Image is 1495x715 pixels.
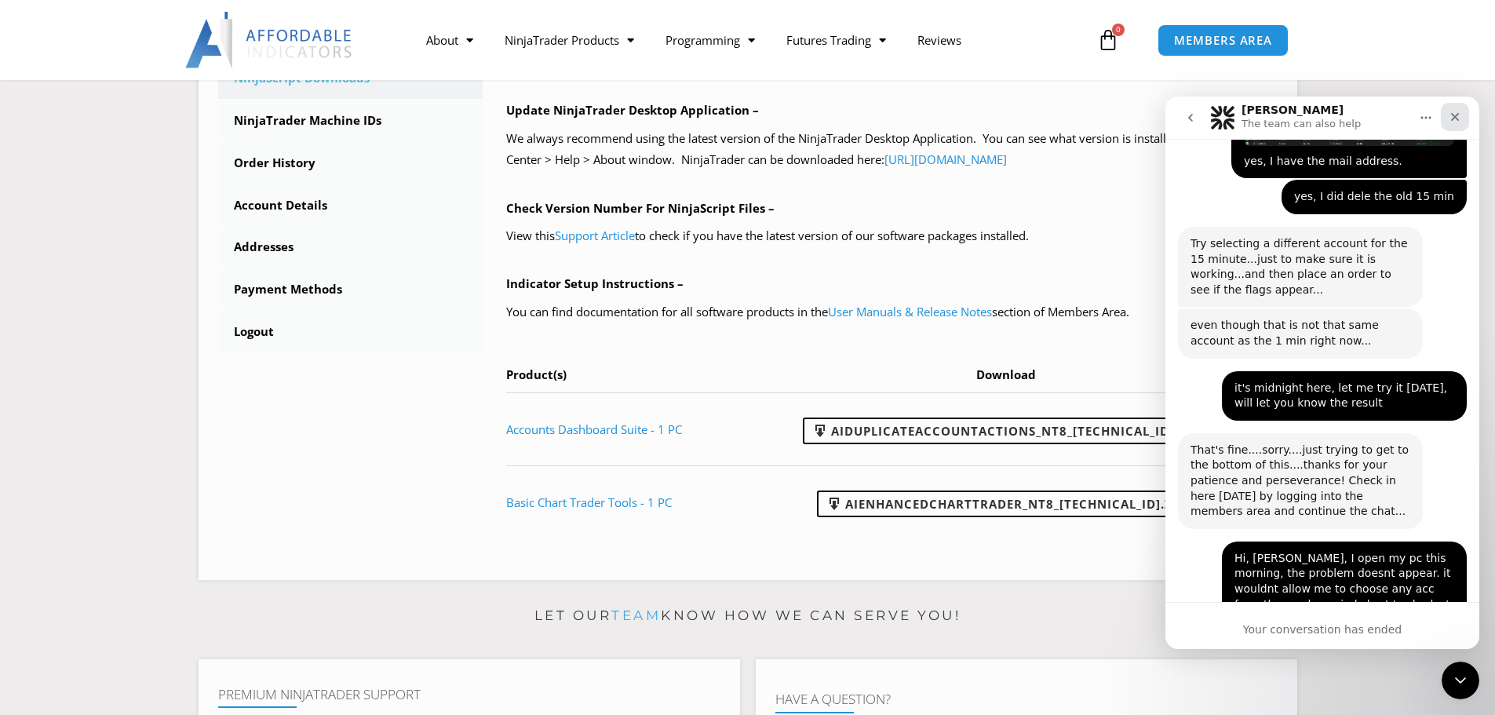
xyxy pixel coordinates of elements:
a: Accounts Dashboard Suite - 1 PC [506,421,682,437]
a: NinjaTrader Machine IDs [218,100,483,141]
a: AIEnhancedChartTrader_NT8_[TECHNICAL_ID].zip [817,491,1194,517]
p: View this to check if you have the latest version of our software packages installed. [506,225,1278,247]
p: You can find documentation for all software products in the section of Members Area. [506,301,1278,323]
a: Order History [218,143,483,184]
a: Futures Trading [771,22,902,58]
p: Let our know how we can serve you! [199,604,1297,629]
a: Logout [218,312,483,352]
a: About [410,22,489,58]
b: Indicator Setup Instructions – [506,275,684,291]
h4: Premium NinjaTrader Support [218,687,720,702]
iframe: Intercom live chat [1442,662,1479,699]
a: [URL][DOMAIN_NAME] [884,151,1007,167]
b: Check Version Number For NinjaScript Files – [506,200,775,216]
a: Programming [650,22,771,58]
b: Update NinjaTrader Desktop Application – [506,102,759,118]
nav: Menu [410,22,1093,58]
a: Support Article [555,228,635,243]
a: Basic Chart Trader Tools - 1 PC [506,494,672,510]
span: 0 [1112,24,1125,36]
span: Download [976,367,1036,382]
div: Hi, [PERSON_NAME], I open my pc this morning, the problem doesnt appear. it wouldnt allow me to c... [57,445,301,571]
a: team [611,607,661,623]
h4: Have A Question? [775,691,1278,707]
a: 0 [1074,17,1143,63]
div: Yueh says… [13,445,301,584]
a: NinjaTrader Products [489,22,650,58]
img: LogoAI | Affordable Indicators – NinjaTrader [185,12,354,68]
a: Reviews [902,22,977,58]
div: Hi, [PERSON_NAME], I open my pc this morning, the problem doesnt appear. it wouldnt allow me to c... [69,454,289,562]
a: User Manuals & Release Notes [828,304,992,319]
span: MEMBERS AREA [1174,35,1272,46]
iframe: Intercom live chat [1165,97,1479,649]
span: Product(s) [506,367,567,382]
a: Addresses [218,227,483,268]
a: MEMBERS AREA [1158,24,1289,57]
p: We always recommend using the latest version of the NinjaTrader Desktop Application. You can see ... [506,128,1278,172]
a: Account Details [218,185,483,226]
a: Payment Methods [218,269,483,310]
a: AIDuplicateAccountActions_NT8_[TECHNICAL_ID].zip [803,418,1208,444]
